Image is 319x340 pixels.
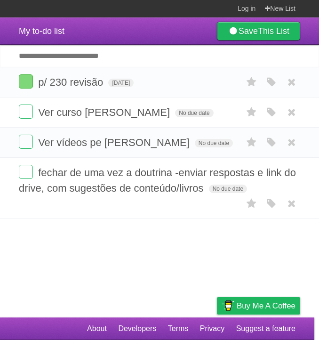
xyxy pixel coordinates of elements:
a: Privacy [200,320,224,338]
b: This List [258,26,289,36]
label: Done [19,165,33,179]
label: Done [19,74,33,89]
label: Done [19,135,33,149]
label: Star task [243,105,261,120]
span: Ver vídeos pe [PERSON_NAME] [38,137,192,148]
a: About [87,320,107,338]
a: Suggest a feature [236,320,295,338]
label: Star task [243,74,261,90]
span: No due date [195,139,233,147]
label: Star task [243,196,261,211]
label: Star task [243,135,261,150]
span: My to-do list [19,26,64,36]
a: Terms [168,320,189,338]
span: [DATE] [108,79,134,87]
span: No due date [209,185,247,193]
a: Buy me a coffee [217,297,300,315]
a: SaveThis List [217,22,300,40]
img: Buy me a coffee [222,298,234,314]
a: Developers [118,320,156,338]
span: p/ 230 revisão [38,76,105,88]
span: Ver curso [PERSON_NAME] [38,106,172,118]
label: Done [19,105,33,119]
span: Buy me a coffee [237,298,295,314]
span: fechar de uma vez a doutrina -enviar respostas e link do drive, com sugestões de conteúdo/livros [19,167,296,194]
span: No due date [175,109,213,117]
